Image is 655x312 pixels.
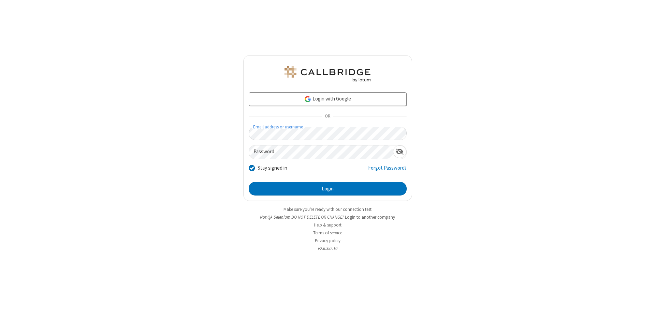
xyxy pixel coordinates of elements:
a: Make sure you're ready with our connection test [283,206,372,212]
button: Login to another company [345,214,395,220]
div: Show password [393,145,406,158]
label: Stay signed in [258,164,287,172]
a: Help & support [314,222,341,228]
a: Privacy policy [315,238,340,244]
button: Login [249,182,407,196]
li: Not QA Selenium DO NOT DELETE OR CHANGE? [243,214,412,220]
img: google-icon.png [304,95,311,103]
a: Forgot Password? [368,164,407,177]
span: OR [322,112,333,121]
a: Terms of service [313,230,342,236]
li: v2.6.352.10 [243,245,412,252]
a: Login with Google [249,92,407,106]
img: QA Selenium DO NOT DELETE OR CHANGE [283,66,372,82]
input: Email address or username [249,127,407,140]
input: Password [249,145,393,159]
